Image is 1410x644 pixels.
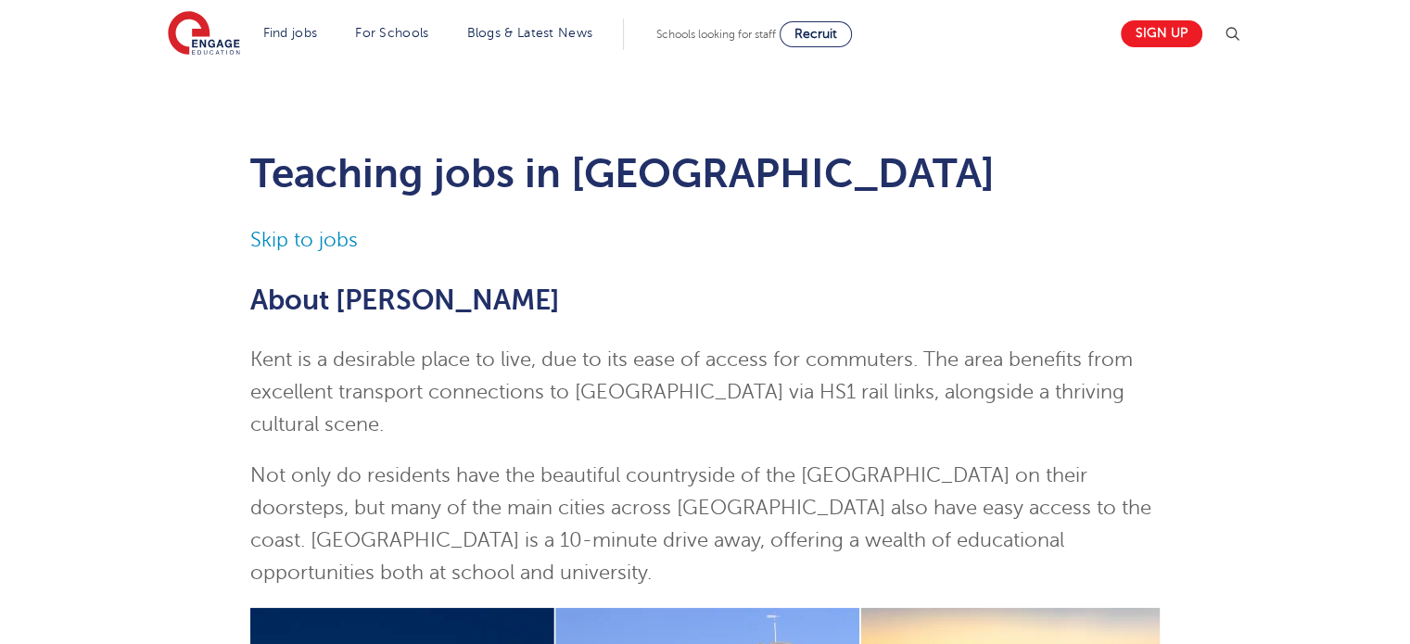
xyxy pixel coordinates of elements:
a: Skip to jobs [250,229,358,251]
img: Engage Education [168,11,240,57]
span: Recruit [794,27,837,41]
a: Recruit [780,21,852,47]
span: Not only do residents have the beautiful countryside of the [GEOGRAPHIC_DATA] on their doorsteps,... [250,464,1151,584]
a: For Schools [355,26,428,40]
h1: Teaching jobs in [GEOGRAPHIC_DATA] [250,150,1160,196]
span: Kent is a desirable place to live, due to its ease of access for commuters. The area benefits fro... [250,348,1133,436]
a: Blogs & Latest News [467,26,593,40]
a: Sign up [1121,20,1202,47]
span: Schools looking for staff [656,28,776,41]
span: About [PERSON_NAME] [250,284,560,316]
a: Find jobs [263,26,318,40]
